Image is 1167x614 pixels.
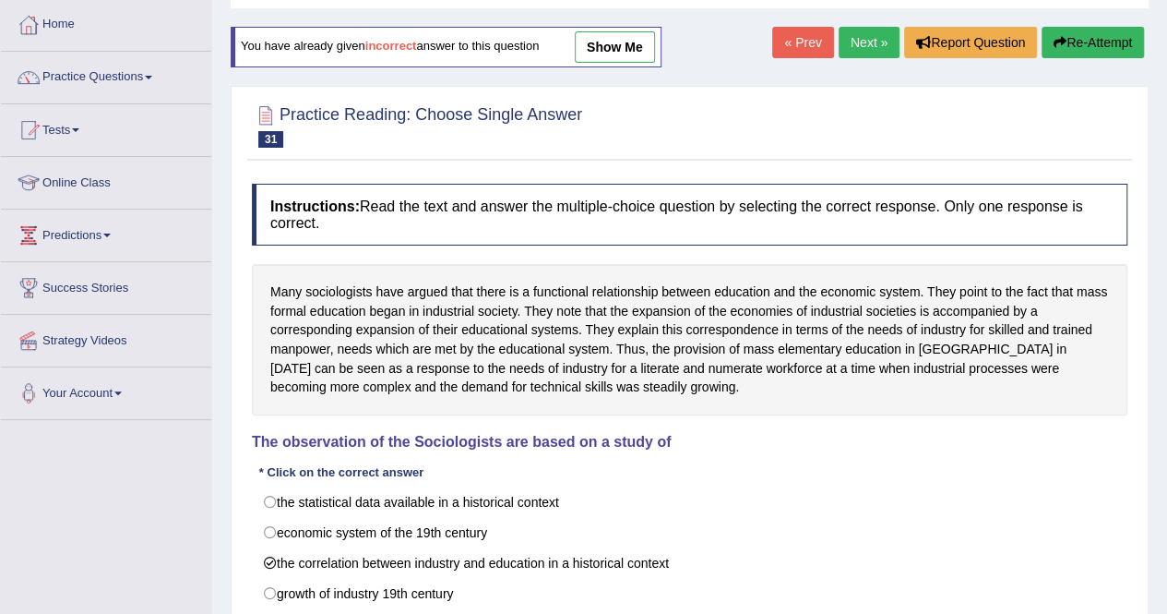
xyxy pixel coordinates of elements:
label: economic system of the 19th century [252,517,1127,548]
b: incorrect [365,40,417,54]
div: Many sociologists have argued that there is a functional relationship between education and the e... [252,264,1127,415]
a: show me [575,31,655,63]
h4: The observation of the Sociologists are based on a study of [252,434,1127,451]
a: Your Account [1,367,211,414]
a: Strategy Videos [1,315,211,361]
span: 31 [258,131,283,148]
label: the statistical data available in a historical context [252,487,1127,518]
div: * Click on the correct answer [252,464,431,481]
button: Re-Attempt [1042,27,1144,58]
a: Next » [839,27,899,58]
h2: Practice Reading: Choose Single Answer [252,102,582,148]
label: the correlation between industry and education in a historical context [252,548,1127,579]
a: « Prev [772,27,833,58]
a: Tests [1,104,211,150]
a: Predictions [1,210,211,256]
h4: Read the text and answer the multiple-choice question by selecting the correct response. Only one... [252,184,1127,246]
a: Practice Questions [1,52,211,98]
button: Report Question [904,27,1037,58]
b: Instructions: [270,199,360,214]
a: Online Class [1,157,211,203]
div: You have already given answer to this question [231,27,661,67]
a: Success Stories [1,262,211,308]
label: growth of industry 19th century [252,578,1127,609]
